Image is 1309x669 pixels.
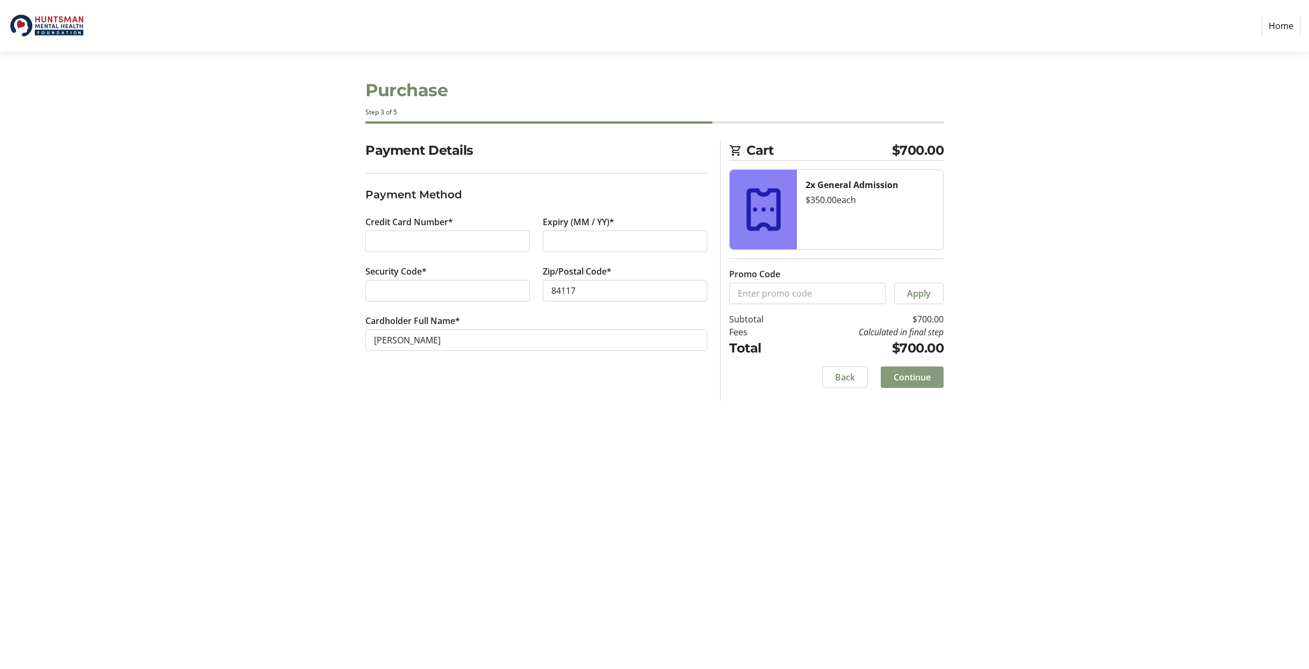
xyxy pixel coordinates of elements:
button: Back [822,366,868,388]
button: Apply [894,283,944,304]
h1: Purchase [365,77,944,103]
label: Security Code* [365,265,427,278]
td: Total [729,339,791,358]
span: Apply [907,287,931,300]
span: $700.00 [892,141,944,160]
iframe: Secure expiration date input frame [551,235,699,248]
input: Card Holder Name [365,329,707,351]
div: $350.00 each [805,193,934,206]
span: Back [835,371,855,384]
a: Home [1262,16,1300,36]
label: Promo Code [729,268,780,280]
iframe: Secure CVC input frame [374,284,521,297]
span: Continue [894,371,931,384]
h2: Payment Details [365,141,707,160]
input: Enter promo code [729,283,886,304]
td: $700.00 [791,313,944,326]
label: Expiry (MM / YY)* [543,215,614,228]
label: Zip/Postal Code* [543,265,612,278]
td: Fees [729,326,791,339]
iframe: Secure card number input frame [374,235,521,248]
td: Calculated in final step [791,326,944,339]
input: Zip/Postal Code [543,280,707,301]
img: Huntsman Mental Health Foundation's Logo [9,4,85,47]
button: Continue [881,366,944,388]
td: Subtotal [729,313,791,326]
td: $700.00 [791,339,944,358]
label: Credit Card Number* [365,215,453,228]
h3: Payment Method [365,186,707,203]
span: Cart [746,141,892,160]
strong: 2x General Admission [805,179,898,191]
label: Cardholder Full Name* [365,314,460,327]
div: Step 3 of 5 [365,107,944,117]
